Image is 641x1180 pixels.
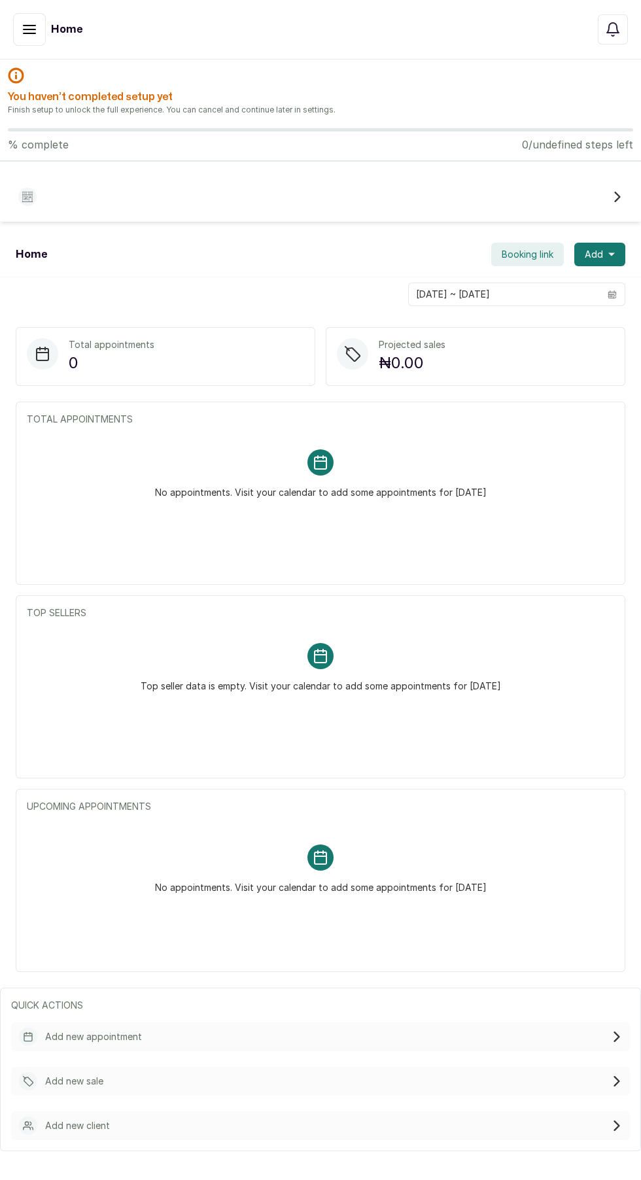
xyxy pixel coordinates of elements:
h2: You haven’t completed setup yet [8,89,633,105]
p: Add new client [45,1119,110,1132]
span: Add [585,248,603,261]
p: 0 [69,351,154,375]
p: 0/undefined steps left [522,137,633,152]
h1: Home [51,22,82,37]
p: TOTAL APPOINTMENTS [27,413,614,426]
span: Booking link [502,248,553,261]
p: No appointments. Visit your calendar to add some appointments for [DATE] [155,476,487,499]
p: Add new appointment [45,1030,142,1043]
input: Select date [409,283,600,305]
p: Projected sales [379,338,445,351]
h1: Home [16,247,47,262]
p: QUICK ACTIONS [11,999,630,1012]
p: Total appointments [69,338,154,351]
p: Add new sale [45,1075,103,1088]
svg: calendar [608,290,617,299]
p: Top seller data is empty. Visit your calendar to add some appointments for [DATE] [141,669,501,693]
p: No appointments. Visit your calendar to add some appointments for [DATE] [155,871,487,894]
button: Booking link [491,243,564,266]
button: Add [574,243,625,266]
p: ₦0.00 [379,351,445,375]
p: UPCOMING APPOINTMENTS [27,800,614,813]
p: TOP SELLERS [27,606,614,619]
p: % complete [8,137,69,152]
p: Finish setup to unlock the full experience. You can cancel and continue later in settings. [8,105,633,115]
